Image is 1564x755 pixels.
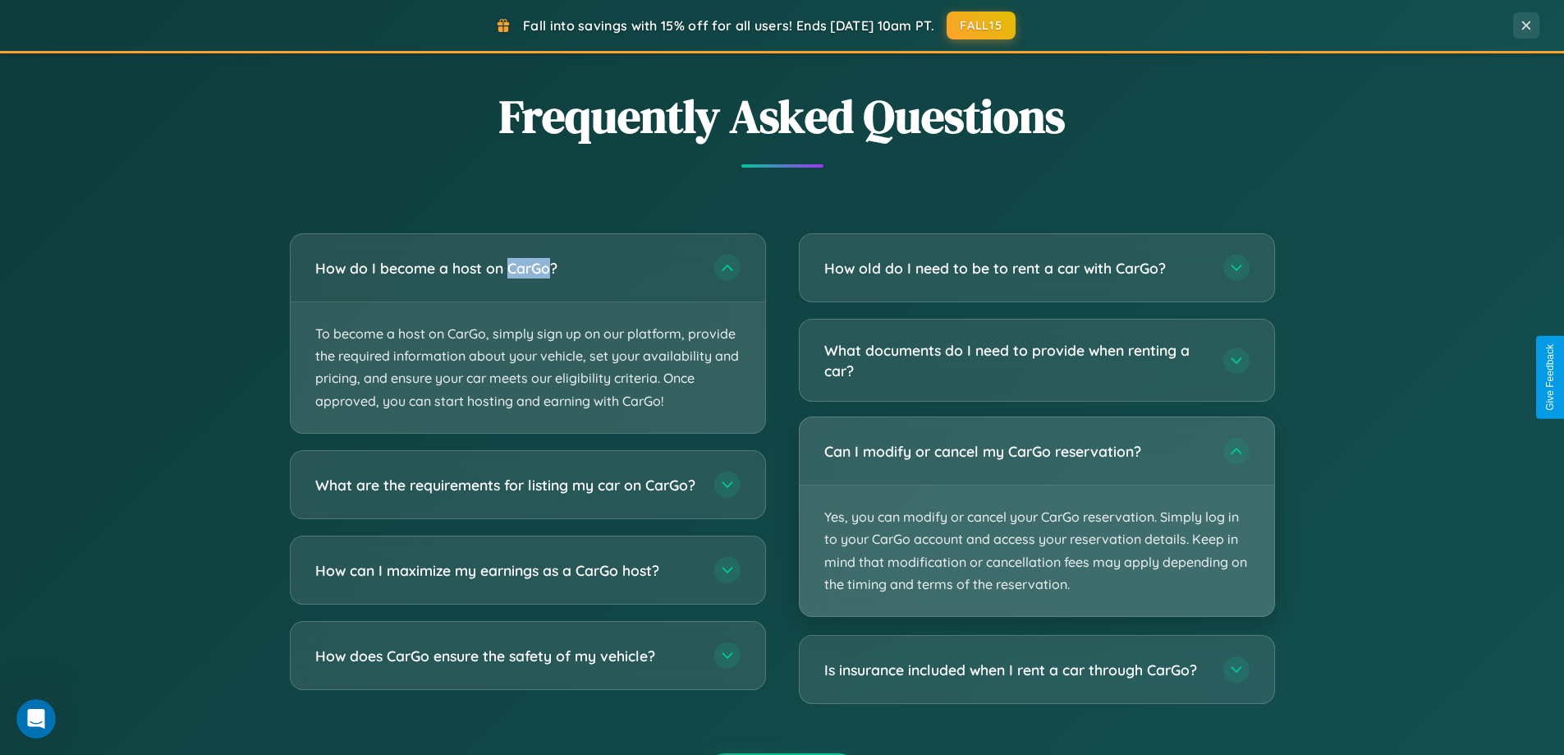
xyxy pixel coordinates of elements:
[824,340,1207,380] h3: What documents do I need to provide when renting a car?
[315,559,698,580] h3: How can I maximize my earnings as a CarGo host?
[824,258,1207,279] h3: How old do I need to be to rent a car with CarGo?
[523,17,934,34] span: Fall into savings with 15% off for all users! Ends [DATE] 10am PT.
[315,258,698,279] h3: How do I become a host on CarGo?
[1544,344,1556,411] div: Give Feedback
[315,474,698,495] h3: What are the requirements for listing my car on CarGo?
[947,12,1016,39] button: FALL15
[291,302,765,433] p: To become a host on CarGo, simply sign up on our platform, provide the required information about...
[824,441,1207,462] h3: Can I modify or cancel my CarGo reservation?
[824,660,1207,680] h3: Is insurance included when I rent a car through CarGo?
[315,645,698,665] h3: How does CarGo ensure the safety of my vehicle?
[16,699,56,739] iframe: Intercom live chat
[290,85,1275,148] h2: Frequently Asked Questions
[800,486,1274,616] p: Yes, you can modify or cancel your CarGo reservation. Simply log in to your CarGo account and acc...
